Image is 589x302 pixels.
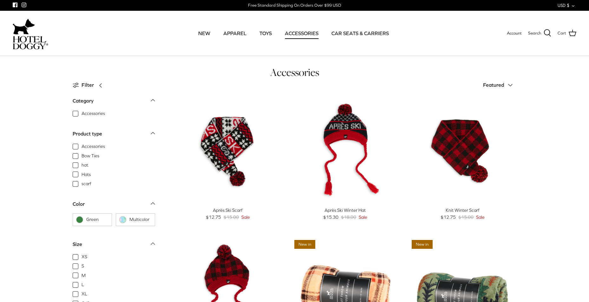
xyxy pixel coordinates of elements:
[248,1,341,10] a: Free Standard Shipping On Orders Over $99 USD
[129,217,152,223] span: Multicolor
[82,181,91,187] span: scarf
[291,207,399,221] a: Après Ski Winter Hat $15.30 $18.00 Sale
[73,199,155,213] a: Color
[323,214,338,221] span: $15.30
[291,207,399,214] div: Après Ski Winter Hat
[412,240,433,249] span: New in
[507,31,522,35] span: Account
[279,22,324,44] a: ACCESSORIES
[13,3,17,7] a: Facebook
[73,240,82,249] div: Size
[86,217,108,223] span: Green
[82,282,84,288] span: L
[82,263,84,269] span: S
[294,240,315,249] span: New in
[412,99,434,108] span: 15% off
[174,96,282,204] a: Après Ski Scarf
[558,29,576,37] a: Cart
[73,129,155,143] a: Product type
[341,214,356,221] span: $18.00
[82,254,87,260] span: XS
[528,30,541,37] span: Search
[82,172,91,178] span: Hats
[409,207,516,221] a: Knit Winter Scarf $12.75 $15.00 Sale
[359,214,367,221] span: Sale
[326,22,395,44] a: CAR SEATS & CARRIERS
[73,97,94,105] div: Category
[409,96,516,204] a: Knit Winter Scarf
[476,214,485,221] span: Sale
[82,273,86,279] span: M
[13,36,48,49] img: hoteldoggycom
[507,30,522,37] a: Account
[73,130,102,138] div: Product type
[73,66,517,79] h1: Accessories
[218,22,252,44] a: APPAREL
[291,96,399,204] a: Après Ski Winter Hat
[248,3,341,8] div: Free Standard Shipping On Orders Over $99 USD
[483,78,517,92] button: Featured
[22,3,26,7] a: Instagram
[82,143,105,150] span: Accessories
[177,99,200,108] span: 15% off
[82,81,94,89] span: Filter
[94,22,493,44] div: Primary navigation
[82,153,99,159] span: Bow Ties
[254,22,278,44] a: TOYS
[528,29,551,37] a: Search
[294,99,317,108] span: 15% off
[174,207,282,221] a: Après Ski Scarf $12.75 $15.00 Sale
[82,110,105,117] span: Accessories
[13,17,35,36] img: dog-icon.svg
[82,291,87,297] span: XL
[206,214,221,221] span: $12.75
[483,82,504,88] span: Featured
[558,30,566,37] span: Cart
[174,207,282,214] div: Après Ski Scarf
[458,214,474,221] span: $15.00
[73,96,155,110] a: Category
[13,17,48,49] a: hoteldoggycom
[73,200,85,208] div: Color
[82,162,88,168] span: hat
[224,214,239,221] span: $15.00
[441,214,456,221] span: $12.75
[73,78,107,93] a: Filter
[73,239,155,254] a: Size
[177,240,200,249] span: 15% off
[409,207,516,214] div: Knit Winter Scarf
[193,22,216,44] a: NEW
[241,214,250,221] span: Sale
